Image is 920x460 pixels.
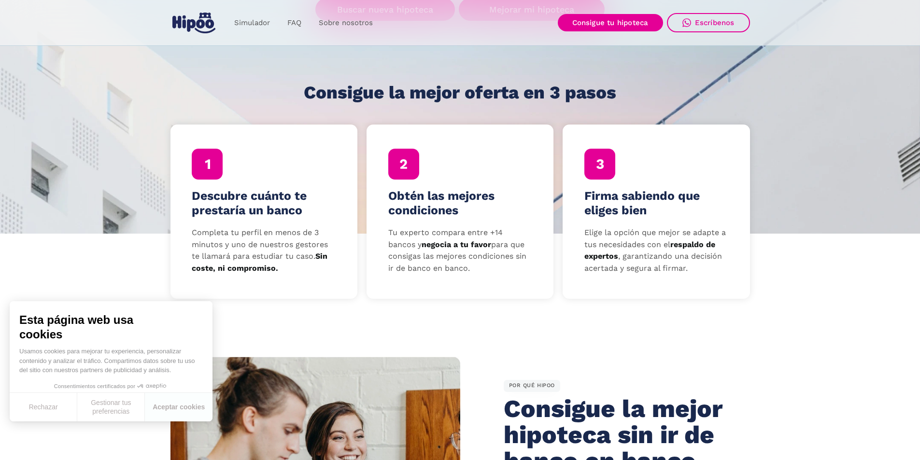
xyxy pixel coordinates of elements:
[192,251,327,273] strong: Sin coste, ni compromiso.
[388,227,532,275] p: Tu experto compara entre +14 bancos y para que consigas las mejores condiciones sin ir de banco e...
[584,189,728,218] h4: Firma sabiendo que eliges bien
[192,189,336,218] h4: Descubre cuánto te prestaría un banco
[667,13,750,32] a: Escríbenos
[695,18,735,27] div: Escríbenos
[226,14,279,32] a: Simulador
[422,240,491,249] strong: negocia a tu favor
[170,9,218,37] a: home
[388,189,532,218] h4: Obtén las mejores condiciones
[504,380,561,392] div: POR QUÉ HIPOO
[192,227,336,275] p: Completa tu perfil en menos de 3 minutos y uno de nuestros gestores te llamará para estudiar tu c...
[584,227,728,275] p: Elige la opción que mejor se adapte a tus necesidades con el , garantizando una decisión acertada...
[558,14,663,31] a: Consigue tu hipoteca
[279,14,310,32] a: FAQ
[310,14,382,32] a: Sobre nosotros
[304,83,616,102] h1: Consigue la mejor oferta en 3 pasos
